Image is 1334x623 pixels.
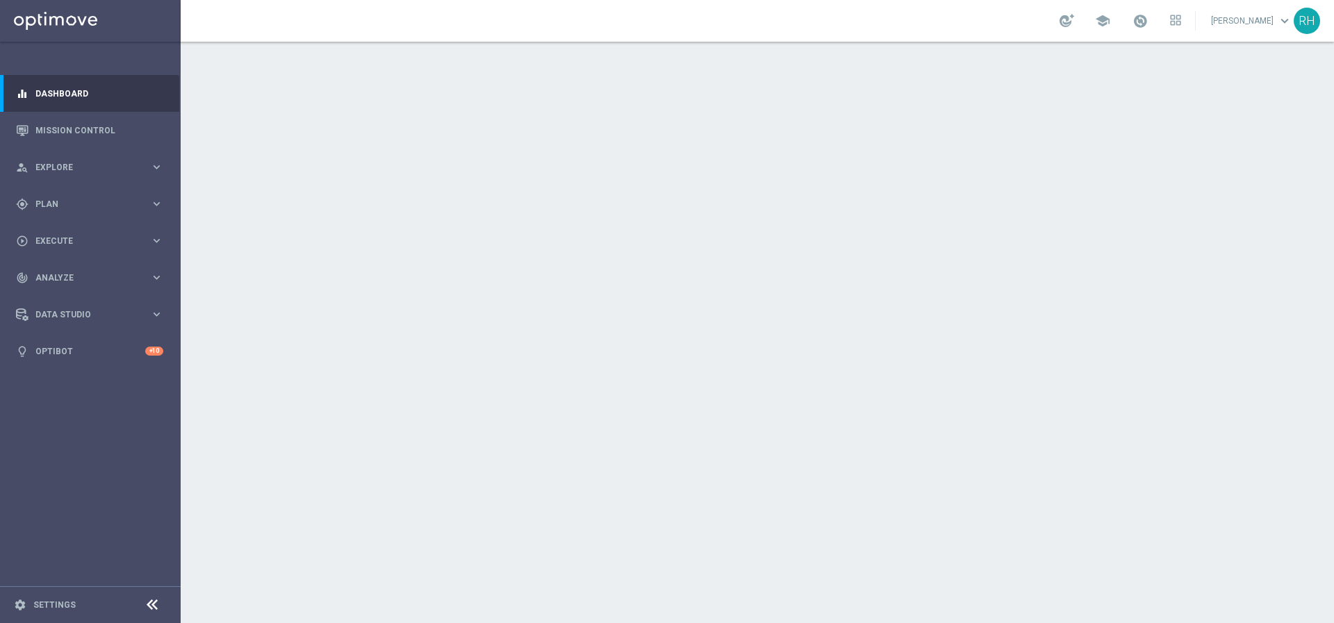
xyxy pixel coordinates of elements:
a: Settings [33,601,76,609]
div: RH [1294,8,1320,34]
span: Execute [35,237,150,245]
i: equalizer [16,88,28,100]
button: Data Studio keyboard_arrow_right [15,309,164,320]
span: Plan [35,200,150,208]
button: equalizer Dashboard [15,88,164,99]
div: Analyze [16,272,150,284]
span: Explore [35,163,150,172]
i: keyboard_arrow_right [150,197,163,210]
span: keyboard_arrow_down [1277,13,1292,28]
button: Mission Control [15,125,164,136]
button: gps_fixed Plan keyboard_arrow_right [15,199,164,210]
span: Analyze [35,274,150,282]
button: track_changes Analyze keyboard_arrow_right [15,272,164,283]
a: Dashboard [35,75,163,112]
span: school [1095,13,1110,28]
a: [PERSON_NAME]keyboard_arrow_down [1210,10,1294,31]
a: Optibot [35,333,145,369]
i: keyboard_arrow_right [150,271,163,284]
i: track_changes [16,272,28,284]
div: Explore [16,161,150,174]
div: Mission Control [16,112,163,149]
div: Data Studio [16,308,150,321]
div: Execute [16,235,150,247]
button: lightbulb Optibot +10 [15,346,164,357]
div: +10 [145,347,163,356]
i: settings [14,599,26,611]
i: keyboard_arrow_right [150,308,163,321]
i: keyboard_arrow_right [150,234,163,247]
button: play_circle_outline Execute keyboard_arrow_right [15,235,164,247]
span: Data Studio [35,310,150,319]
div: Dashboard [16,75,163,112]
div: Optibot [16,333,163,369]
i: gps_fixed [16,198,28,210]
button: person_search Explore keyboard_arrow_right [15,162,164,173]
a: Mission Control [35,112,163,149]
i: play_circle_outline [16,235,28,247]
i: person_search [16,161,28,174]
div: Plan [16,198,150,210]
i: lightbulb [16,345,28,358]
i: keyboard_arrow_right [150,160,163,174]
